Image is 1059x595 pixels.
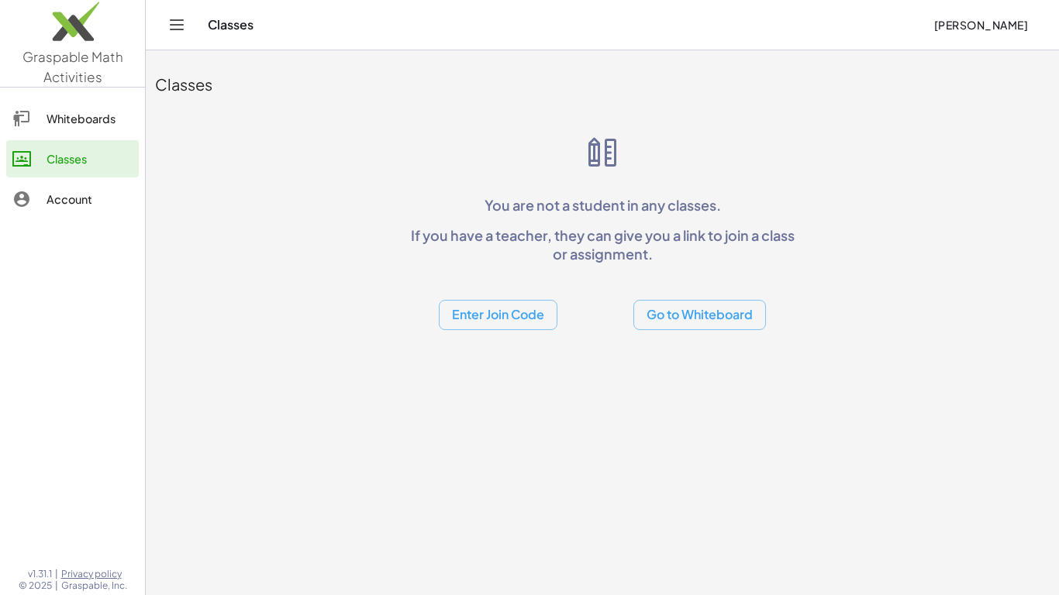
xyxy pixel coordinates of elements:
[28,568,52,580] span: v1.31.1
[19,580,52,592] span: © 2025
[47,190,133,208] div: Account
[164,12,189,37] button: Toggle navigation
[6,100,139,137] a: Whiteboards
[6,181,139,218] a: Account
[404,196,801,214] p: You are not a student in any classes.
[6,140,139,177] a: Classes
[155,74,1050,95] div: Classes
[404,226,801,263] p: If you have a teacher, they can give you a link to join a class or assignment.
[933,18,1028,32] span: [PERSON_NAME]
[633,300,766,330] button: Go to Whiteboard
[61,568,127,580] a: Privacy policy
[47,109,133,128] div: Whiteboards
[61,580,127,592] span: Graspable, Inc.
[439,300,557,330] button: Enter Join Code
[22,48,123,85] span: Graspable Math Activities
[47,150,133,168] div: Classes
[921,11,1040,39] button: [PERSON_NAME]
[55,580,58,592] span: |
[55,568,58,580] span: |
